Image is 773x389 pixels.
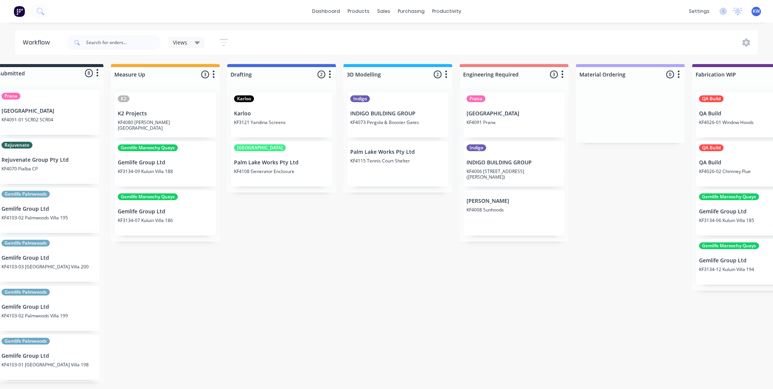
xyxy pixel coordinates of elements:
[231,92,332,138] div: KarlooKarlooKF3121 Yandina Screens
[2,362,97,368] p: KF4103-01 [GEOGRAPHIC_DATA] Villa 198
[86,35,161,50] input: Search for orders...
[2,240,50,247] div: Gemlife Palmwoods
[467,110,562,117] p: [GEOGRAPHIC_DATA]
[118,110,213,117] p: K2 Projects
[115,141,216,187] div: Gemlife Maroochy QuaysGemlife Group LtdKF3134-09 Kuluin Villa 188
[463,92,565,138] div: Prana[GEOGRAPHIC_DATA]KF4091 Prana
[2,264,97,270] p: KF4103-03 [GEOGRAPHIC_DATA] Villa 200
[2,353,97,359] p: Gemlife Group Ltd
[467,198,562,204] p: [PERSON_NAME]
[308,6,344,17] a: dashboard
[699,193,759,200] div: Gemlife Maroochy Quays
[2,142,32,149] div: Rejuvenate
[115,190,216,236] div: Gemlife Maroochy QuaysGemlife Group LtdKF3134-07 Kuluin Villa 186
[118,119,213,131] p: KF4080 [PERSON_NAME][GEOGRAPHIC_DATA]
[467,144,486,151] div: Indigo
[350,119,445,125] p: KF4073 Pergola & Booster Gates
[14,6,25,17] img: Factory
[467,159,562,166] p: INDIGO BUILDING GROUP
[118,168,213,174] p: KF3134-09 Kuluin Villa 188
[234,95,254,102] div: Karloo
[463,190,565,236] div: [PERSON_NAME]KF4008 Sunhoods
[753,8,760,15] span: KW
[118,208,213,215] p: Gemlife Group Ltd
[350,158,445,164] p: KF4115 Tennis Court Shelter
[231,141,332,187] div: [GEOGRAPHIC_DATA]Palm Lake Works Pty LtdKF4108 Generator Enclosure
[2,313,97,319] p: KF4103-02 Palmwoods Villa 199
[2,93,20,100] div: Prana
[234,168,329,174] p: KF4108 Generator Enclosure
[234,159,329,166] p: Palm Lake Works Pty Ltd
[234,110,329,117] p: Karloo
[2,289,50,296] div: Gemlife Palmwoods
[234,119,329,125] p: KF3121 Yandina Screens
[118,95,129,102] div: K2
[2,191,50,198] div: Gemlife Palmwoods
[23,38,54,47] div: Workflow
[699,144,724,151] div: QA Build
[350,110,445,117] p: INDIGO BUILDING GROUP
[118,159,213,166] p: Gemlife Group Ltd
[463,141,565,187] div: IndigoINDIGO BUILDING GROUPKF4006 [STREET_ADDRESS] ([PERSON_NAME])
[350,95,370,102] div: Indigo
[118,144,178,151] div: Gemlife Maroochy Quays
[2,215,97,221] p: KF4103-02 Palmwoods Villa 195
[699,95,724,102] div: QA Build
[115,92,216,138] div: K2K2 ProjectsKF4080 [PERSON_NAME][GEOGRAPHIC_DATA]
[428,6,465,17] div: productivity
[118,193,178,200] div: Gemlife Maroochy Quays
[173,38,187,46] span: Views
[685,6,713,17] div: settings
[467,207,562,213] p: KF4008 Sunhoods
[344,6,373,17] div: products
[2,157,97,163] p: Rejuvenate Group Pty Ltd
[347,141,448,187] div: Palm Lake Works Pty LtdKF4115 Tennis Court Shelter
[394,6,428,17] div: purchasing
[2,108,97,114] p: [GEOGRAPHIC_DATA]
[467,168,562,180] p: KF4006 [STREET_ADDRESS] ([PERSON_NAME])
[2,255,97,261] p: Gemlife Group Ltd
[2,304,97,310] p: Gemlife Group Ltd
[2,166,97,172] p: KF4070 Pialba CP
[2,206,97,212] p: Gemlife Group Ltd
[467,95,485,102] div: Prana
[347,92,448,138] div: IndigoINDIGO BUILDING GROUPKF4073 Pergola & Booster Gates
[467,119,562,125] p: KF4091 Prana
[373,6,394,17] div: sales
[118,217,213,223] p: KF3134-07 Kuluin Villa 186
[234,144,286,151] div: [GEOGRAPHIC_DATA]
[699,242,759,249] div: Gemlife Maroochy Quays
[2,338,50,345] div: Gemlife Palmwoods
[2,117,97,123] p: KF4091-01 SCR02 SCR04
[350,149,445,155] p: Palm Lake Works Pty Ltd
